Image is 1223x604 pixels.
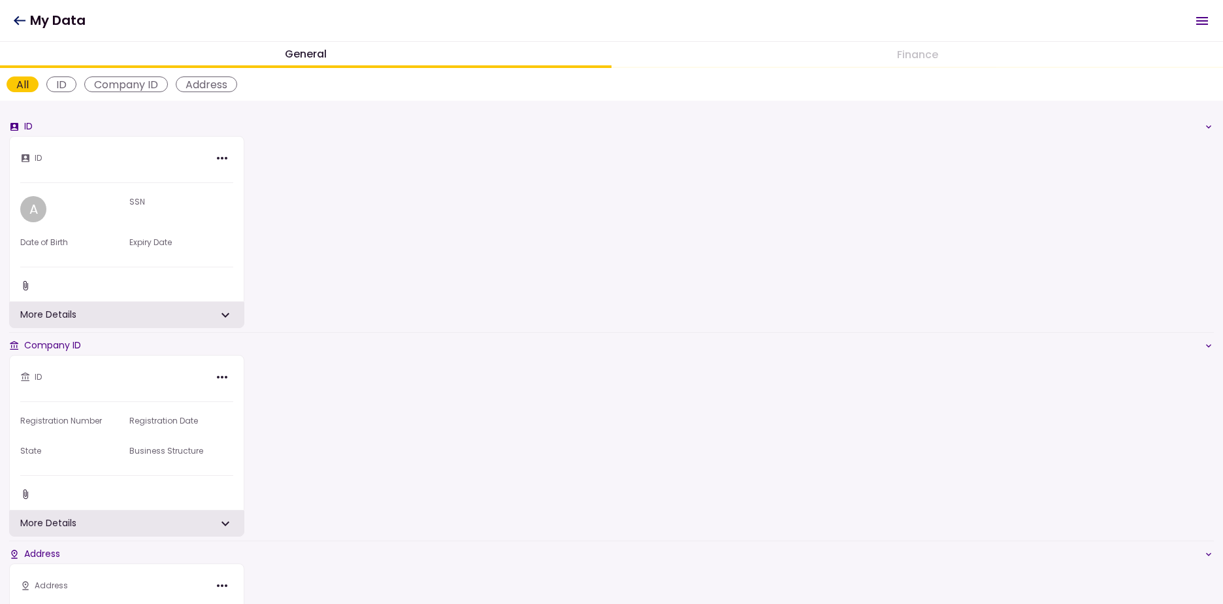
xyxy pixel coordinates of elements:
[20,237,124,248] div: Date of Birth
[9,339,81,352] div: Company ID
[211,366,233,388] button: More
[129,415,233,427] div: Registration Date
[211,147,233,169] button: More
[20,152,42,164] div: ID
[1186,5,1218,37] button: Open menu
[46,76,76,92] div: ID
[176,76,237,92] div: Address
[13,7,86,34] h1: My Data
[20,415,124,427] div: Registration Number
[20,371,42,383] div: ID
[9,547,60,561] div: Address
[20,580,68,592] div: Address
[84,76,168,92] div: Company ID
[611,42,1223,68] div: Finance
[20,196,46,222] div: A
[7,76,39,92] div: All
[9,511,244,537] div: More Details
[9,120,33,133] div: ID
[129,445,233,457] div: Business Structure
[20,445,124,457] div: State
[129,237,233,248] div: Expiry Date
[129,196,233,208] div: SSN
[211,575,233,597] button: More
[9,302,244,328] div: More Details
